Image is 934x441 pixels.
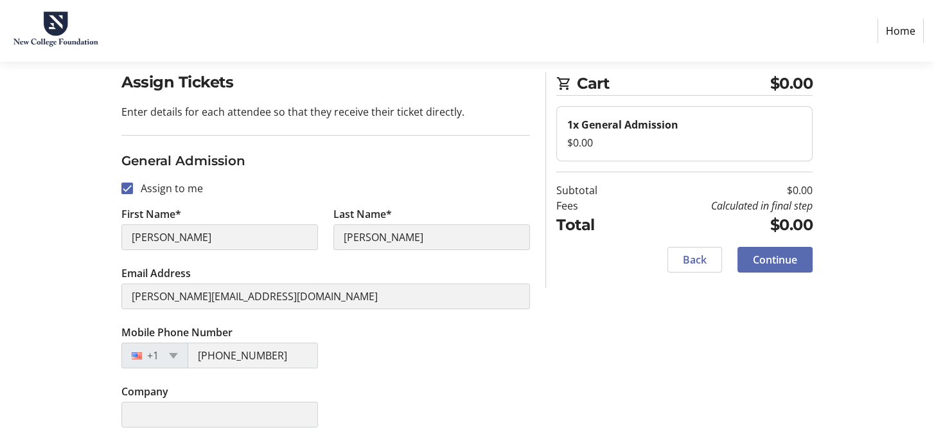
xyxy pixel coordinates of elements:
label: Mobile Phone Number [121,325,233,340]
span: Cart [577,72,770,95]
img: New College Foundation's Logo [10,5,101,57]
label: Assign to me [133,181,203,196]
div: $0.00 [567,135,802,150]
h2: Assign Tickets [121,71,530,94]
td: Total [556,213,630,237]
a: Home [877,19,924,43]
strong: 1x General Admission [567,118,678,132]
p: Enter details for each attendee so that they receive their ticket directly. [121,104,530,120]
td: Calculated in final step [630,198,813,213]
span: Continue [753,252,797,267]
label: Last Name* [333,206,392,222]
button: Continue [737,247,813,273]
td: $0.00 [630,213,813,237]
td: $0.00 [630,183,813,198]
td: Subtotal [556,183,630,198]
td: Fees [556,198,630,213]
label: Email Address [121,265,191,281]
h3: General Admission [121,151,530,170]
input: (201) 555-0123 [188,343,318,368]
label: Company [121,384,168,399]
button: Back [667,247,722,273]
span: Back [683,252,707,267]
label: First Name* [121,206,181,222]
span: $0.00 [770,72,813,95]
